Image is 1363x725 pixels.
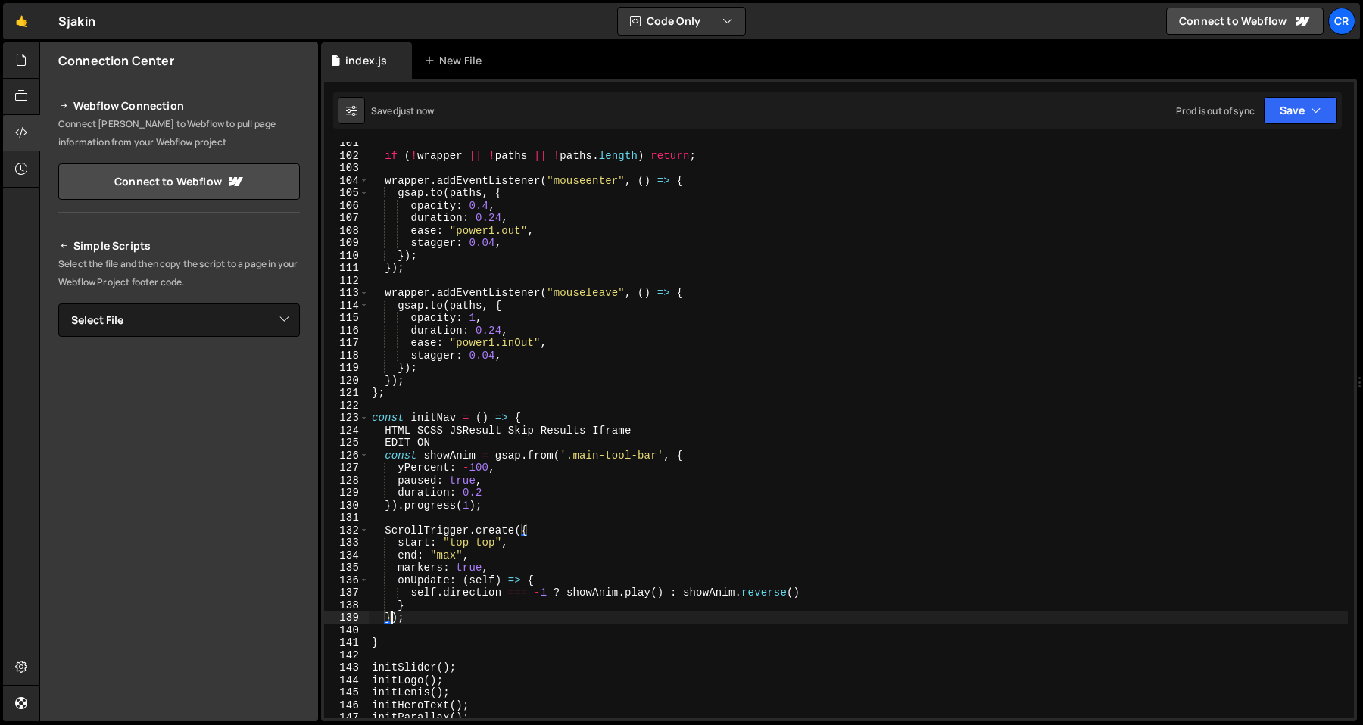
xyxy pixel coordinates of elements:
[324,187,369,200] div: 105
[58,12,95,30] div: Sjakin
[58,115,300,151] p: Connect [PERSON_NAME] to Webflow to pull page information from your Webflow project
[324,325,369,338] div: 116
[1176,104,1255,117] div: Prod is out of sync
[324,574,369,587] div: 136
[324,611,369,624] div: 139
[424,53,488,68] div: New File
[324,287,369,300] div: 113
[1166,8,1324,35] a: Connect to Webflow
[324,262,369,275] div: 111
[324,237,369,250] div: 109
[324,450,369,462] div: 126
[58,255,300,291] p: Select the file and then copy the script to a page in your Webflow Project footer code.
[324,686,369,699] div: 145
[324,137,369,150] div: 101
[324,300,369,313] div: 114
[618,8,745,35] button: Code Only
[58,508,301,644] iframe: YouTube video player
[324,337,369,350] div: 117
[58,52,174,69] h2: Connection Center
[324,150,369,163] div: 102
[1264,97,1337,124] button: Save
[324,200,369,213] div: 106
[324,549,369,562] div: 134
[324,587,369,599] div: 137
[324,250,369,263] div: 110
[3,3,40,39] a: 🤙
[58,362,301,498] iframe: YouTube video player
[324,475,369,487] div: 128
[324,512,369,524] div: 131
[324,462,369,475] div: 127
[324,499,369,512] div: 130
[324,350,369,362] div: 118
[324,599,369,612] div: 138
[324,487,369,499] div: 129
[324,175,369,188] div: 104
[324,225,369,238] div: 108
[324,387,369,400] div: 121
[324,162,369,175] div: 103
[58,237,300,255] h2: Simple Scripts
[324,674,369,687] div: 144
[324,524,369,537] div: 132
[324,375,369,387] div: 120
[324,212,369,225] div: 107
[324,412,369,425] div: 123
[324,649,369,662] div: 142
[324,400,369,412] div: 122
[324,275,369,288] div: 112
[371,104,434,117] div: Saved
[345,53,387,68] div: index.js
[1328,8,1355,35] a: CR
[58,97,300,115] h2: Webflow Connection
[398,104,434,117] div: just now
[58,163,300,200] a: Connect to Webflow
[324,312,369,325] div: 115
[324,562,369,574] div: 135
[324,711,369,724] div: 147
[324,437,369,450] div: 125
[324,362,369,375] div: 119
[324,636,369,649] div: 141
[324,425,369,437] div: 124
[324,699,369,712] div: 146
[324,537,369,549] div: 133
[324,624,369,637] div: 140
[324,661,369,674] div: 143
